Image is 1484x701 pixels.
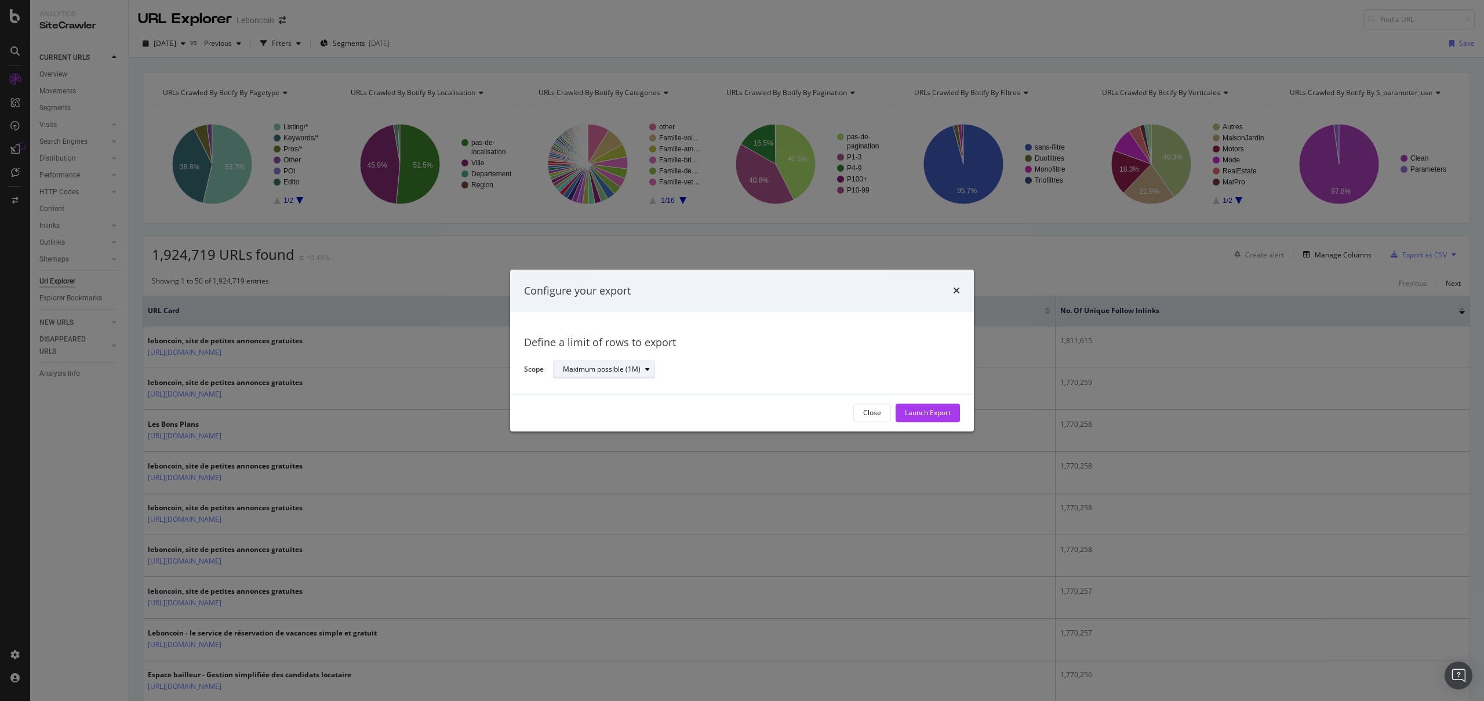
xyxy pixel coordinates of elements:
div: times [953,284,960,299]
button: Close [853,404,891,422]
div: Maximum possible (1M) [563,366,641,373]
div: Open Intercom Messenger [1445,662,1472,689]
div: Launch Export [905,408,951,418]
label: Scope [524,364,544,377]
div: modal [510,270,974,431]
button: Launch Export [896,404,960,422]
div: Close [863,408,881,418]
div: Configure your export [524,284,631,299]
div: Define a limit of rows to export [524,336,960,351]
button: Maximum possible (1M) [553,361,655,379]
